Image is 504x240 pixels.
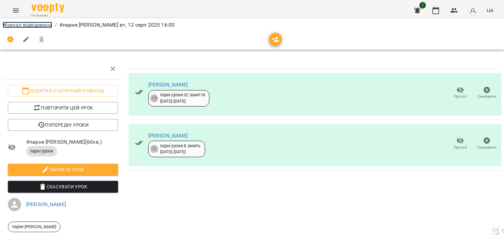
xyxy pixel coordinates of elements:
[8,181,118,193] button: Скасувати Урок
[447,84,473,102] button: Прогул
[3,21,501,29] nav: breadcrumb
[150,145,158,153] div: 3
[8,164,118,176] button: Змінити урок
[148,132,188,139] a: [PERSON_NAME]
[26,201,66,207] a: [PERSON_NAME]
[477,145,496,150] span: Скасувати
[473,84,500,102] button: Скасувати
[13,87,113,95] span: Додати в статичний розклад
[477,94,496,99] span: Скасувати
[419,2,426,9] span: 1
[13,104,113,112] span: Повторити цей урок
[473,134,500,153] button: Скасувати
[160,143,201,155] div: парні уроки 8 занять [DATE] - [DATE]
[454,145,467,150] span: Прогул
[8,3,24,18] button: Menu
[150,94,158,102] div: 19
[13,183,113,191] span: Скасувати Урок
[3,22,52,28] a: Журнал відвідувань
[31,3,64,13] img: Voopty Logo
[454,94,467,99] span: Прогул
[160,92,205,104] div: парні уроки 32 заняття [DATE] - [DATE]
[8,85,118,97] button: Додати в статичний розклад
[31,13,64,18] span: For Business
[8,119,118,131] button: Попередні уроки
[55,21,57,29] li: /
[487,7,493,14] span: UA
[59,21,175,29] p: #парне [PERSON_NAME] вт, 12 серп 2025 16:00
[484,4,496,16] button: UA
[468,6,477,15] img: avatar_s.png
[26,148,57,154] span: парні уроки
[8,222,60,232] div: парне [PERSON_NAME]
[8,102,118,114] button: Повторити цей урок
[148,82,188,88] a: [PERSON_NAME]
[447,134,473,153] button: Прогул
[13,121,113,129] span: Попередні уроки
[13,166,113,174] span: Змінити урок
[8,224,60,230] span: парне [PERSON_NAME]
[26,138,118,146] span: #парне [PERSON_NAME] ( 60 хв. )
